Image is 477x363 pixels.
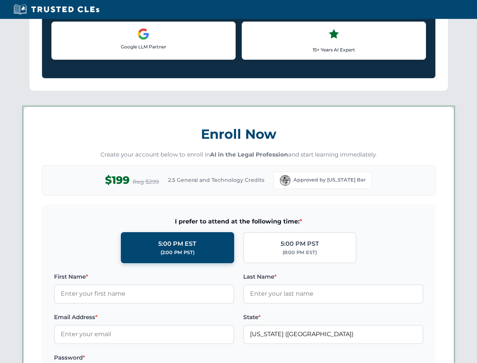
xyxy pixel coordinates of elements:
div: (2:00 PM PST) [161,249,195,256]
div: (8:00 PM EST) [282,249,317,256]
img: Google [137,28,150,40]
h3: Enroll Now [42,122,435,146]
img: Trusted CLEs [11,4,102,15]
label: First Name [54,272,234,281]
img: Florida Bar [280,175,290,186]
input: Enter your first name [54,284,234,303]
label: Password [54,353,234,362]
input: Enter your last name [243,284,423,303]
label: Email Address [54,313,234,322]
div: 5:00 PM PST [281,239,319,249]
div: 5:00 PM EST [158,239,196,249]
span: 2.5 General and Technology Credits [168,176,264,184]
input: Enter your email [54,325,234,344]
label: State [243,313,423,322]
strong: AI in the Legal Profession [210,151,288,158]
p: Create your account below to enroll in and start learning immediately. [42,150,435,159]
span: Approved by [US_STATE] Bar [293,176,366,184]
span: Reg $299 [133,177,159,186]
label: Last Name [243,272,423,281]
span: $199 [105,172,130,189]
p: 15+ Years AI Expert [248,46,420,53]
p: Google LLM Partner [58,43,229,50]
input: Florida (FL) [243,325,423,344]
span: I prefer to attend at the following time: [54,217,423,226]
